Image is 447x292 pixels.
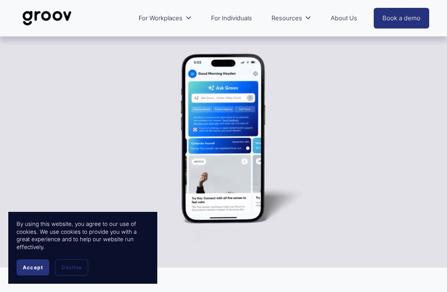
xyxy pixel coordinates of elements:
[62,264,82,271] span: Decline
[374,8,429,28] a: Book a demo
[23,264,43,271] span: Accept
[267,9,315,28] a: folder dropdown
[207,9,256,28] a: For Individuals
[18,5,76,32] img: Groov | Unlock Human Potential at Work and in Life
[135,9,196,28] a: folder dropdown
[17,259,49,275] button: Accept
[8,212,157,284] section: Cookie banner
[272,13,302,24] span: Resources
[327,9,361,28] a: About Us
[55,259,88,275] button: Decline
[17,220,149,251] p: By using this website, you agree to our use of cookies. We use cookies to provide you with a grea...
[139,13,183,24] span: For Workplaces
